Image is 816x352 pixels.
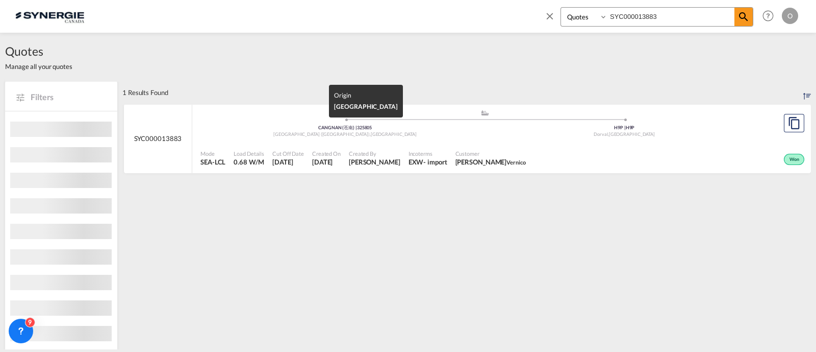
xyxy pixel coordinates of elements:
div: Help [759,7,782,26]
button: Copy Quote [784,114,804,132]
span: 325805 [357,125,372,130]
span: SEA-LCL [200,157,225,167]
md-icon: assets/icons/custom/copyQuote.svg [788,117,800,129]
span: [GEOGRAPHIC_DATA] [609,131,655,137]
span: Customer [455,150,526,157]
span: Won [789,156,802,163]
div: EXW [409,157,424,167]
span: H9P [614,125,626,130]
span: SYC000013883 [134,134,182,143]
span: , [370,131,371,137]
span: CANGNAN (苍南) [318,125,357,130]
div: O [782,8,798,24]
span: H9P [626,125,635,130]
span: Manage all your quotes [5,62,72,71]
span: | [355,125,357,130]
span: Dorval [594,131,608,137]
span: Mode [200,150,225,157]
span: Created On [312,150,341,157]
span: Created By [349,150,400,157]
span: 7 Aug 2025 [272,157,304,167]
span: Karen Mercier [349,157,400,167]
span: Quotes [5,43,72,59]
span: [GEOGRAPHIC_DATA] [371,131,417,137]
span: Filters [31,91,107,103]
span: icon-magnify [734,8,753,26]
span: Vernico [506,159,525,166]
span: | [624,125,626,130]
span: [GEOGRAPHIC_DATA] [334,103,397,110]
img: 1f56c880d42311ef80fc7dca854c8e59.png [15,5,84,28]
span: [GEOGRAPHIC_DATA] ([GEOGRAPHIC_DATA]) [273,131,370,137]
span: 7 Aug 2025 [312,157,341,167]
span: Incoterms [409,150,447,157]
div: Origin [334,90,397,101]
div: Won [784,154,804,165]
div: SYC000013883 assets/icons/custom/ship-fill.svgassets/icons/custom/roll-o-plane.svgOrigin ChinaDes... [124,104,811,174]
div: - import [423,157,447,167]
span: Load Details [234,150,264,157]
md-icon: icon-magnify [737,11,750,23]
span: 0.68 W/M [234,158,264,166]
md-icon: assets/icons/custom/ship-fill.svg [479,110,491,115]
md-icon: icon-close [544,10,555,21]
span: Cut Off Date [272,150,304,157]
div: Sort by: Created On [803,81,811,104]
span: icon-close [544,7,560,32]
span: , [608,131,609,137]
input: Enter Quotation Number [607,8,734,26]
span: Luc Lacroix Vernico [455,157,526,167]
span: Help [759,7,777,25]
div: 1 Results Found [122,81,168,104]
div: EXW import [409,157,447,167]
